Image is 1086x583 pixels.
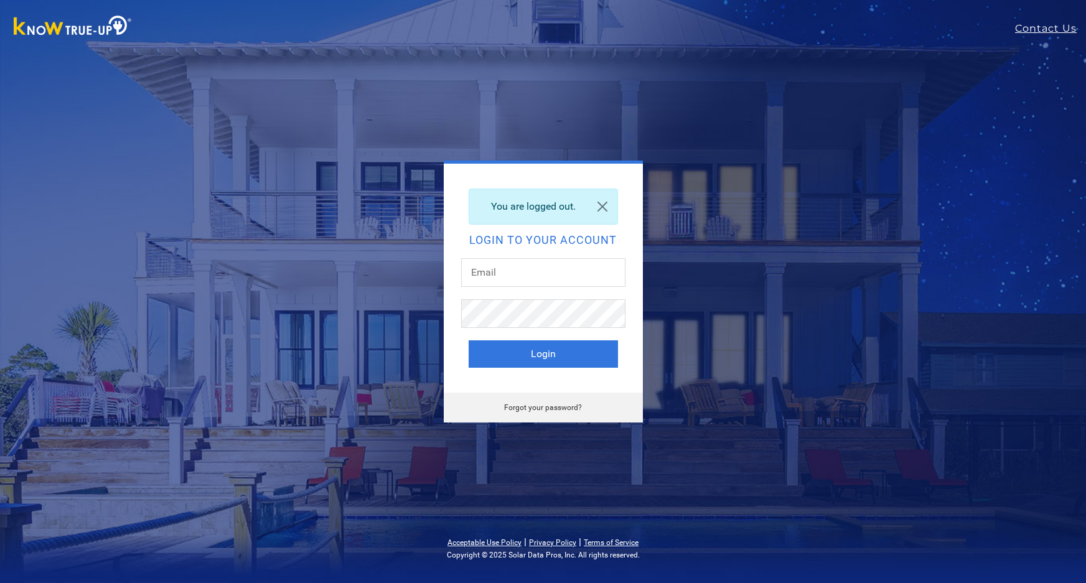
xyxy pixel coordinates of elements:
span: | [579,536,581,548]
a: Acceptable Use Policy [447,538,522,547]
div: You are logged out. [469,189,618,225]
a: Terms of Service [584,538,639,547]
h2: Login to your account [469,235,618,246]
a: Contact Us [1015,21,1086,36]
a: Forgot your password? [504,403,582,412]
a: Privacy Policy [529,538,576,547]
img: Know True-Up [7,13,138,41]
span: | [524,536,527,548]
a: Close [587,189,617,224]
button: Login [469,340,618,368]
input: Email [461,258,625,287]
